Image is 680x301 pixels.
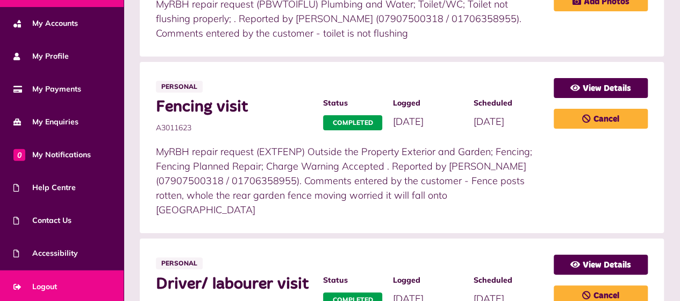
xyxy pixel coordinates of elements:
a: View Details [554,78,648,98]
span: Personal [156,257,203,269]
span: A3011623 [156,122,312,134]
span: My Payments [13,83,81,95]
span: My Enquiries [13,116,78,128]
span: My Accounts [13,18,78,29]
span: Fencing visit [156,97,312,117]
span: Personal [156,81,203,93]
span: Completed [323,115,382,130]
p: MyRBH repair request (EXTFENP) Outside the Property Exterior and Garden; Fencing; Fencing Planned... [156,144,543,217]
span: Accessibility [13,248,78,259]
span: Status [323,97,382,109]
span: Scheduled [474,97,543,109]
span: Help Centre [13,182,76,193]
span: Status [323,275,382,286]
span: Driver/ labourer visit [156,275,312,294]
a: Cancel [554,109,648,129]
span: Logged [393,97,462,109]
span: My Profile [13,51,69,62]
span: 0 [13,149,25,160]
span: Logged [393,275,462,286]
span: [DATE] [393,115,424,128]
span: My Notifications [13,149,91,160]
span: Scheduled [474,275,543,286]
span: Logout [13,281,57,292]
span: Contact Us [13,215,71,226]
span: [DATE] [474,115,504,128]
a: View Details [554,255,648,275]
